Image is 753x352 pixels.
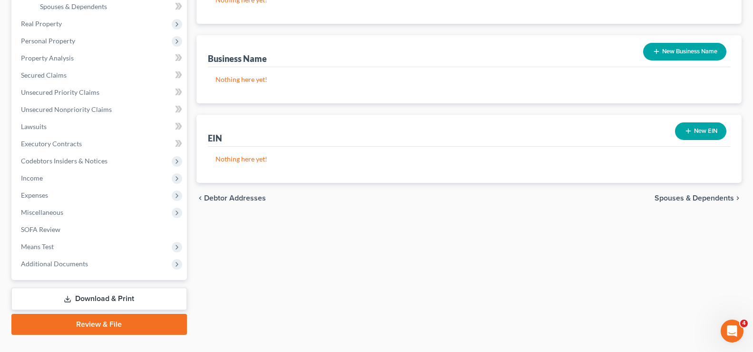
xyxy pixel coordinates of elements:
button: Gif picker [30,279,38,287]
button: Home [149,4,167,22]
button: chevron_left Debtor Addresses [196,194,266,202]
span: Debtor Addresses [204,194,266,202]
span: Additional Documents [21,260,88,268]
div: Business Name [208,53,267,64]
span: Secured Claims [21,71,67,79]
a: Unsecured Nonpriority Claims [13,101,187,118]
span: Means Test [21,242,54,251]
h1: [PERSON_NAME] [46,5,108,12]
a: Executory Contracts [13,135,187,152]
div: 🚨MFA ANNOUNCEMENT🚨If you are filing [DATE] in[US_STATE]or[US_STATE], you need to have MFA enabled... [8,75,156,255]
a: Lawsuits [13,118,187,135]
span: Income [21,174,43,182]
button: Spouses & Dependents chevron_right [655,194,742,202]
button: New EIN [675,122,726,140]
a: Review & File [11,314,187,335]
span: Unsecured Priority Claims [21,88,99,96]
button: Emoji picker [15,279,22,287]
span: Executory Contracts [21,140,82,148]
i: chevron_left [196,194,204,202]
p: Nothing here yet! [215,154,723,164]
b: 🚨MFA ANNOUNCEMENT🚨 [15,81,113,89]
span: Property Analysis [21,54,74,62]
button: Send a message… [163,275,178,291]
span: Codebtors Insiders & Notices [21,157,108,165]
span: Lawsuits [21,122,47,131]
b: [US_STATE] [70,104,113,112]
span: SOFA Review [21,225,60,233]
p: Active 45m ago [46,12,95,21]
div: Additional instructions will come [DATE], but we wanted to notify our users. [15,221,148,249]
iframe: Intercom live chat [721,320,743,342]
div: [PERSON_NAME] • [DATE] [15,257,90,262]
span: Personal Property [21,37,75,45]
div: Close [167,4,184,21]
button: New Business Name [643,43,726,60]
b: [DATE], [DATE], all users [15,137,114,154]
button: go back [6,4,24,22]
span: 4 [740,320,748,327]
a: Download & Print [11,288,187,310]
span: Spouses & Dependents [40,2,107,10]
a: SOFA Review [13,221,187,238]
button: Upload attachment [45,279,53,287]
div: Katie says… [8,75,183,276]
textarea: Message… [8,259,182,275]
a: Unsecured Priority Claims [13,84,187,101]
a: Secured Claims [13,67,187,84]
i: chevron_right [734,194,742,202]
div: EIN [208,132,222,144]
a: Property Analysis [13,50,187,67]
img: Profile image for Katie [27,5,42,20]
div: If you are filing [DATE] in or , you need to have MFA enabled on your PACER account. [15,95,148,132]
span: Unsecured Nonpriority Claims [21,105,112,113]
span: Spouses & Dependents [655,194,734,202]
b: [US_STATE] [21,104,64,112]
p: Nothing here yet! [215,75,723,84]
div: Varying districts are enrolling users at random starting [DATE] and some districts are requiring ... [15,179,148,216]
span: Real Property [21,20,62,28]
span: Miscellaneous [21,208,63,216]
span: Expenses [21,191,48,199]
div: Effective filing with NextChapter's software will be required to enable MFA on their PACER accounts. [15,137,148,174]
